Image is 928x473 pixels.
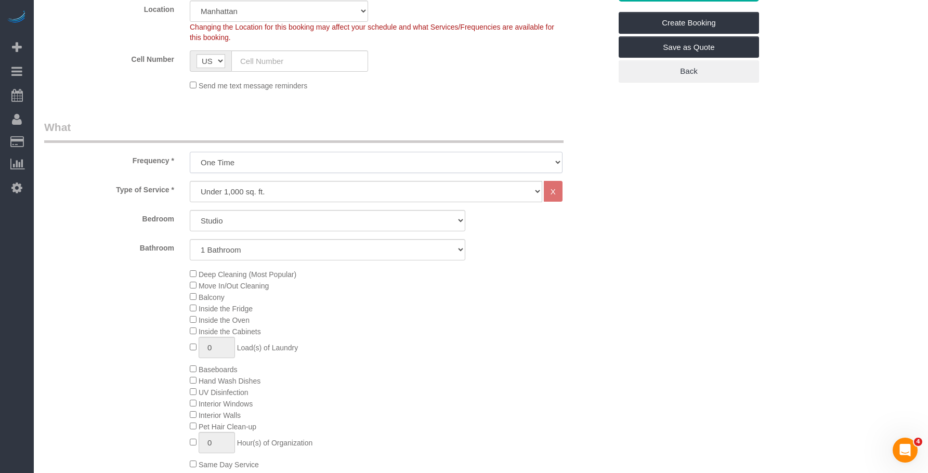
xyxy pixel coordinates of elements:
img: Automaid Logo [6,10,27,25]
span: Send me text message reminders [199,82,307,90]
a: Create Booking [619,12,759,34]
span: Hand Wash Dishes [199,377,260,385]
span: Inside the Oven [199,316,250,324]
span: Baseboards [199,365,238,374]
legend: What [44,120,564,143]
span: Hour(s) of Organization [237,439,313,447]
label: Cell Number [36,50,182,64]
a: Save as Quote [619,36,759,58]
span: UV Disinfection [199,388,249,397]
label: Bedroom [36,210,182,224]
iframe: Intercom live chat [893,438,918,463]
span: Interior Walls [199,411,241,419]
label: Bathroom [36,239,182,253]
span: Deep Cleaning (Most Popular) [199,270,296,279]
label: Location [36,1,182,15]
span: Interior Windows [199,400,253,408]
span: 4 [914,438,922,446]
span: Inside the Fridge [199,305,253,313]
span: Move In/Out Cleaning [199,282,269,290]
span: Same Day Service [199,461,259,469]
span: Balcony [199,293,225,301]
label: Frequency * [36,152,182,166]
span: Inside the Cabinets [199,327,261,336]
span: Load(s) of Laundry [237,344,298,352]
span: Changing the Location for this booking may affect your schedule and what Services/Frequencies are... [190,23,554,42]
a: Back [619,60,759,82]
span: Pet Hair Clean-up [199,423,256,431]
label: Type of Service * [36,181,182,195]
input: Cell Number [231,50,368,72]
